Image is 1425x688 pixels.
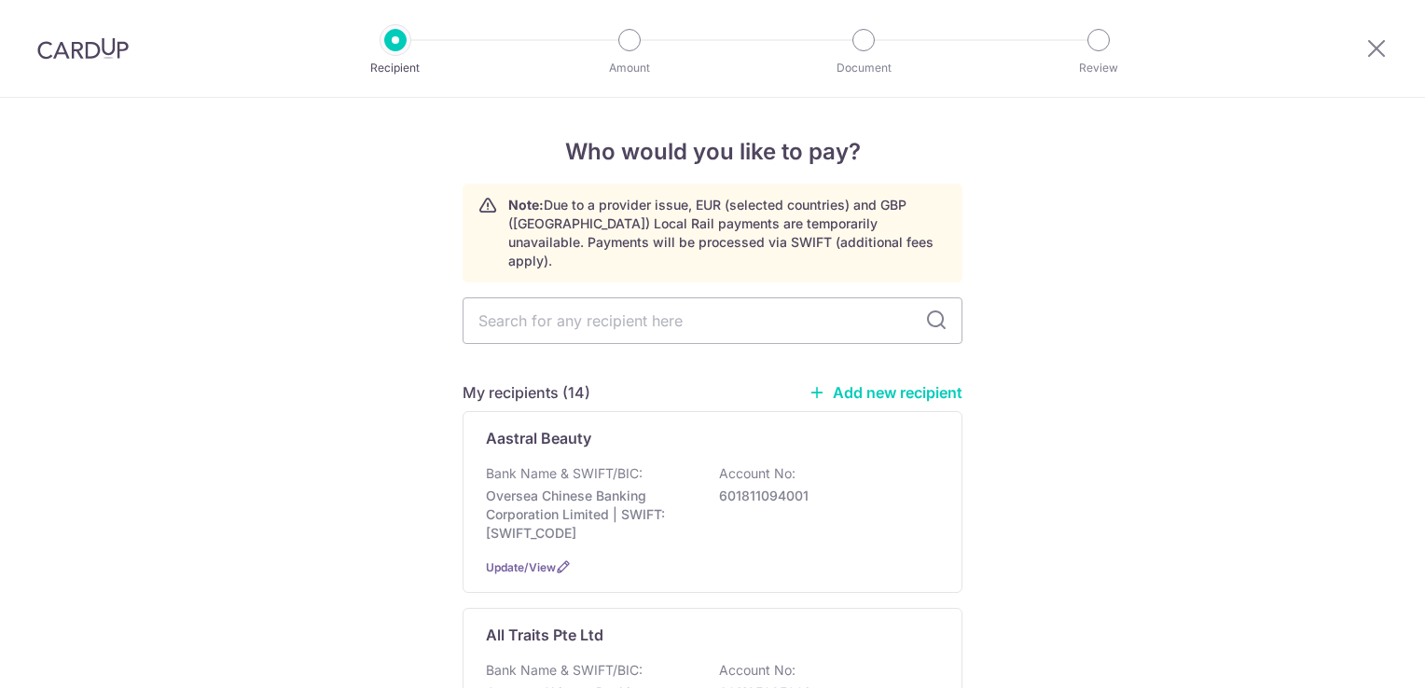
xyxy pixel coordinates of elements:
[486,560,556,574] a: Update/View
[463,381,590,404] h5: My recipients (14)
[486,464,643,483] p: Bank Name & SWIFT/BIC:
[37,37,129,60] img: CardUp
[486,487,695,543] p: Oversea Chinese Banking Corporation Limited | SWIFT: [SWIFT_CODE]
[463,135,962,169] h4: Who would you like to pay?
[486,661,643,680] p: Bank Name & SWIFT/BIC:
[326,59,464,77] p: Recipient
[795,59,933,77] p: Document
[508,197,544,213] strong: Note:
[719,487,928,505] p: 601811094001
[719,464,796,483] p: Account No:
[719,661,796,680] p: Account No:
[809,383,962,402] a: Add new recipient
[486,624,603,646] p: All Traits Pte Ltd
[486,427,591,449] p: Aastral Beauty
[508,196,947,270] p: Due to a provider issue, EUR (selected countries) and GBP ([GEOGRAPHIC_DATA]) Local Rail payments...
[463,297,962,344] input: Search for any recipient here
[560,59,699,77] p: Amount
[1030,59,1168,77] p: Review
